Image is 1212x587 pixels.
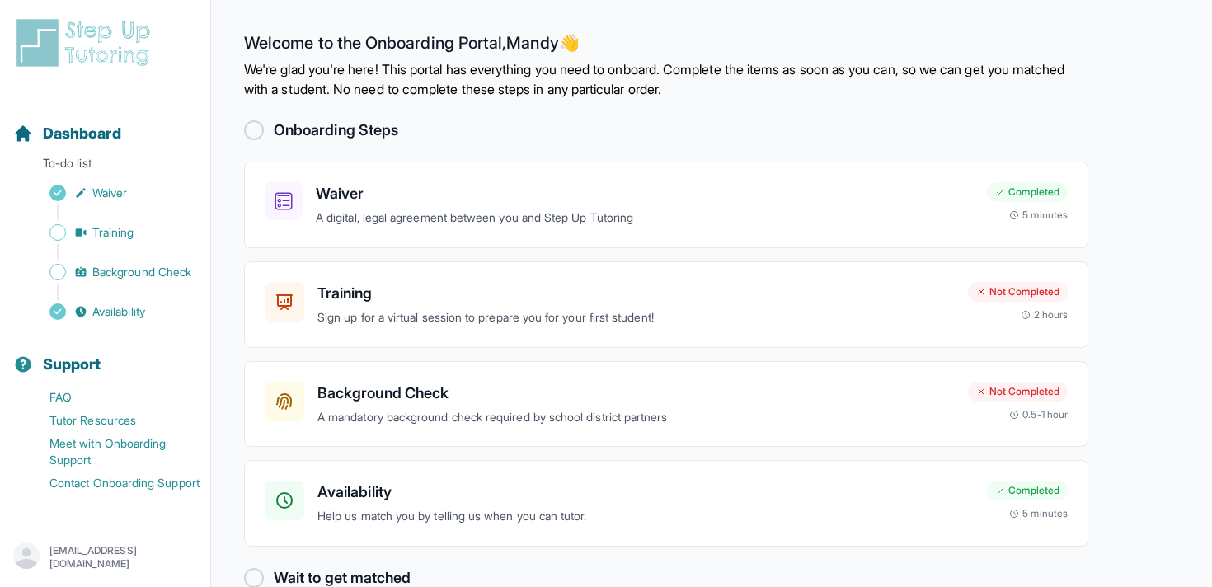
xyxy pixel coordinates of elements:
a: FAQ [13,386,210,409]
h2: Welcome to the Onboarding Portal, Mandy 👋 [244,33,1088,59]
button: [EMAIL_ADDRESS][DOMAIN_NAME] [13,542,197,572]
a: Background CheckA mandatory background check required by school district partnersNot Completed0.5... [244,361,1088,448]
button: Support [7,326,204,383]
span: Background Check [92,264,191,280]
a: Background Check [13,261,210,284]
h3: Waiver [316,182,974,205]
a: Tutor Resources [13,409,210,432]
span: Support [43,353,101,376]
span: Training [92,224,134,241]
a: Dashboard [13,122,121,145]
div: 5 minutes [1009,507,1068,520]
h3: Training [317,282,955,305]
div: Completed [987,182,1068,202]
h2: Onboarding Steps [274,119,398,142]
p: [EMAIL_ADDRESS][DOMAIN_NAME] [49,544,197,571]
h3: Availability [317,481,974,504]
p: Sign up for a virtual session to prepare you for your first student! [317,308,955,327]
div: Not Completed [968,382,1068,402]
img: logo [13,16,160,69]
p: Help us match you by telling us when you can tutor. [317,507,974,526]
h3: Background Check [317,382,955,405]
a: Contact Onboarding Support [13,472,210,495]
a: Waiver [13,181,210,204]
a: Training [13,221,210,244]
p: A mandatory background check required by school district partners [317,408,955,427]
div: 5 minutes [1009,209,1068,222]
span: Waiver [92,185,127,201]
div: 0.5-1 hour [1009,408,1068,421]
p: A digital, legal agreement between you and Step Up Tutoring [316,209,974,228]
a: Meet with Onboarding Support [13,432,210,472]
div: 2 hours [1021,308,1069,322]
button: Dashboard [7,96,204,152]
a: TrainingSign up for a virtual session to prepare you for your first student!Not Completed2 hours [244,261,1088,348]
p: To-do list [7,155,204,178]
p: We're glad you're here! This portal has everything you need to onboard. Complete the items as soo... [244,59,1088,99]
div: Completed [987,481,1068,500]
a: Availability [13,300,210,323]
a: AvailabilityHelp us match you by telling us when you can tutor.Completed5 minutes [244,460,1088,547]
span: Availability [92,303,145,320]
a: WaiverA digital, legal agreement between you and Step Up TutoringCompleted5 minutes [244,162,1088,248]
span: Dashboard [43,122,121,145]
div: Not Completed [968,282,1068,302]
